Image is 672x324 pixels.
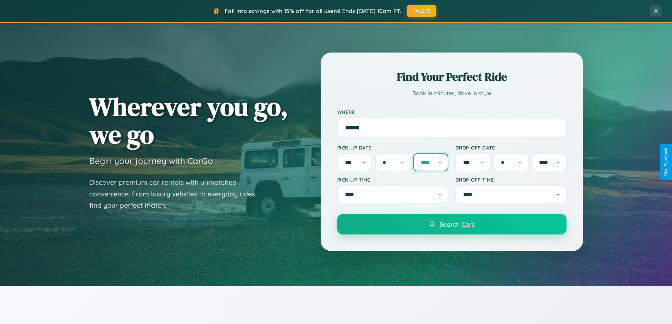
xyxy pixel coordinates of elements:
label: Drop-off Time [455,177,567,183]
label: Where [337,109,567,115]
p: Discover premium car rentals with unmatched convenience. From luxury vehicles to everyday rides, ... [89,177,266,211]
div: Give Feedback [664,148,668,176]
label: Drop-off Date [455,145,567,151]
span: Fall into savings with 15% off for all users! Ends [DATE] 10am PT. [225,7,401,14]
button: Search Cars [337,214,567,234]
span: Search Cars [440,220,474,228]
button: FALL15 [407,5,436,17]
label: Pick-up Date [337,145,448,151]
p: Book in minutes, drive in style [337,88,567,98]
label: Pick-up Time [337,177,448,183]
h2: Find Your Perfect Ride [337,69,567,85]
h3: Begin your journey with CarGo [89,155,213,166]
h1: Wherever you go, we go [89,93,288,148]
